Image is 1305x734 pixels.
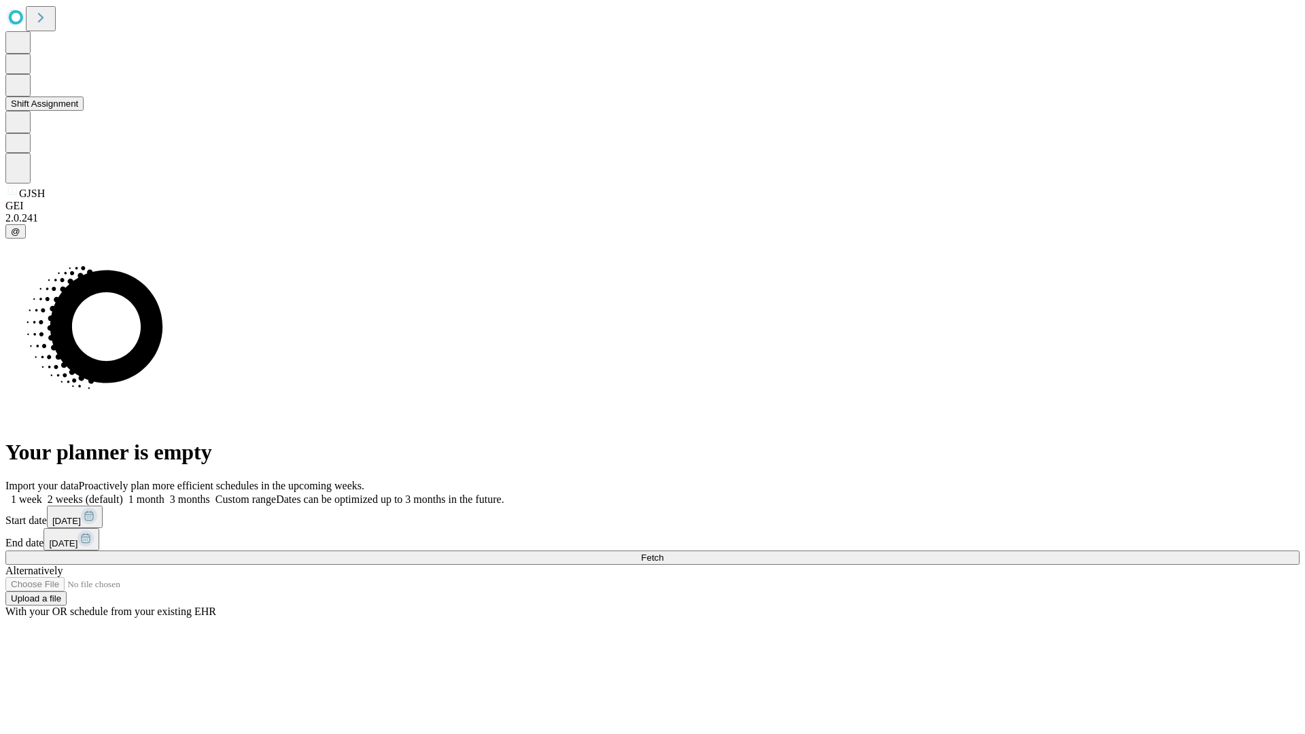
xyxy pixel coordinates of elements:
[48,493,123,505] span: 2 weeks (default)
[5,97,84,111] button: Shift Assignment
[5,550,1300,565] button: Fetch
[641,553,663,563] span: Fetch
[47,506,103,528] button: [DATE]
[79,480,364,491] span: Proactively plan more efficient schedules in the upcoming weeks.
[5,528,1300,550] div: End date
[11,493,42,505] span: 1 week
[11,226,20,237] span: @
[276,493,504,505] span: Dates can be optimized up to 3 months in the future.
[49,538,77,548] span: [DATE]
[5,606,216,617] span: With your OR schedule from your existing EHR
[170,493,210,505] span: 3 months
[52,516,81,526] span: [DATE]
[128,493,164,505] span: 1 month
[5,224,26,239] button: @
[5,480,79,491] span: Import your data
[5,440,1300,465] h1: Your planner is empty
[5,212,1300,224] div: 2.0.241
[5,565,63,576] span: Alternatively
[19,188,45,199] span: GJSH
[215,493,276,505] span: Custom range
[5,591,67,606] button: Upload a file
[5,200,1300,212] div: GEI
[43,528,99,550] button: [DATE]
[5,506,1300,528] div: Start date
